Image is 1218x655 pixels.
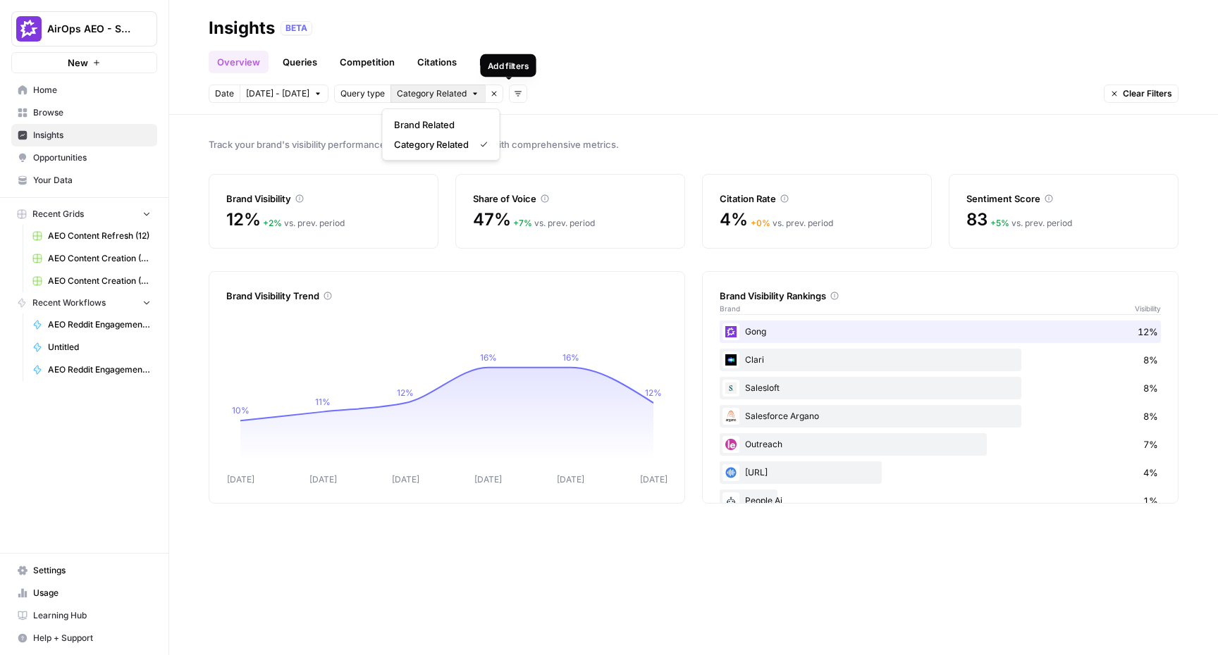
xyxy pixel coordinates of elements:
[1143,381,1158,395] span: 8%
[26,336,157,358] a: Untitled
[722,408,739,425] img: e001jt87q6ctylcrzboubucy6uux
[394,137,469,151] span: Category Related
[1104,85,1179,103] button: Clear Filters
[48,275,151,287] span: AEO Content Creation (10)
[226,192,421,206] div: Brand Visibility
[1135,303,1161,314] span: Visibility
[513,218,532,228] span: + 7 %
[562,352,579,363] tspan: 16%
[473,208,510,231] span: 47%
[1143,409,1158,423] span: 8%
[33,609,151,622] span: Learning Hub
[11,604,157,627] a: Learning Hub
[720,349,1161,371] div: Clari
[226,208,260,231] span: 12%
[227,474,254,485] tspan: [DATE]
[1123,87,1172,100] span: Clear Filters
[1143,437,1158,451] span: 7%
[720,433,1161,456] div: Outreach
[722,492,739,509] img: m91aa644vh47mb0y152o0kapheco
[1138,325,1158,339] span: 12%
[473,192,668,206] div: Share of Voice
[640,474,668,485] tspan: [DATE]
[722,380,739,397] img: vpq3xj2nnch2e2ivhsgwmf7hbkjf
[1143,466,1158,480] span: 4%
[990,218,1009,228] span: + 5 %
[1143,494,1158,508] span: 1%
[33,84,151,96] span: Home
[32,297,106,309] span: Recent Workflows
[33,632,151,644] span: Help + Support
[11,101,157,124] a: Browse
[720,192,914,206] div: Citation Rate
[33,174,151,187] span: Your Data
[751,218,770,228] span: + 0 %
[990,217,1072,230] div: vs. prev. period
[720,320,1161,343] div: Gong
[720,377,1161,399] div: Salesloft
[720,461,1161,484] div: [URL]
[263,218,282,228] span: + 2 %
[26,270,157,292] a: AEO Content Creation (10)
[382,108,500,161] div: Category Related
[11,582,157,604] a: Usage
[246,87,309,100] span: [DATE] - [DATE]
[331,51,403,73] a: Competition
[474,474,502,485] tspan: [DATE]
[215,87,234,100] span: Date
[11,559,157,582] a: Settings
[209,51,269,73] a: Overview
[645,387,662,398] tspan: 12%
[48,341,151,354] span: Untitled
[966,208,988,231] span: 83
[722,351,739,368] img: h6qlr8a97mop4asab8l5qtldq2wv
[11,627,157,649] button: Help + Support
[720,208,748,231] span: 4%
[409,51,465,73] a: Citations
[11,146,157,169] a: Opportunities
[397,87,467,100] span: Category Related
[281,21,312,35] div: BETA
[47,22,133,36] span: AirOps AEO - Single Brand (Gong)
[26,358,157,381] a: AEO Reddit Engagement - Fork
[68,56,88,70] span: New
[722,323,739,340] img: w6cjb6u2gvpdnjw72qw8i2q5f3eb
[48,363,151,376] span: AEO Reddit Engagement - Fork
[722,464,739,481] img: khqciriqz2uga3pxcoz8d1qji9pc
[33,129,151,142] span: Insights
[48,252,151,265] span: AEO Content Creation (13)
[33,151,151,164] span: Opportunities
[722,436,739,453] img: w5j8drkl6vorx9oircl0z03rjk9p
[397,387,414,398] tspan: 12%
[33,106,151,119] span: Browse
[309,474,337,485] tspan: [DATE]
[11,52,157,73] button: New
[26,313,157,336] a: AEO Reddit Engagement - Fork
[720,489,1161,512] div: People Ai
[32,208,84,220] span: Recent Grids
[11,124,157,146] a: Insights
[11,11,157,46] button: Workspace: AirOps AEO - Single Brand (Gong)
[340,87,385,100] span: Query type
[394,118,483,132] span: Brand Related
[11,204,157,225] button: Recent Grids
[209,137,1179,151] span: Track your brand's visibility performance across answer engines with comprehensive metrics.
[48,230,151,242] span: AEO Content Refresh (12)
[1143,353,1158,367] span: 8%
[557,474,584,485] tspan: [DATE]
[209,17,275,39] div: Insights
[390,85,485,103] button: Category Related
[720,303,740,314] span: Brand
[263,217,345,230] div: vs. prev. period
[11,292,157,313] button: Recent Workflows
[720,405,1161,428] div: Salesforce Argano
[11,169,157,192] a: Your Data
[392,474,419,485] tspan: [DATE]
[16,16,42,42] img: AirOps AEO - Single Brand (Gong) Logo
[513,217,595,230] div: vs. prev. period
[274,51,326,73] a: Queries
[480,352,497,363] tspan: 16%
[26,225,157,247] a: AEO Content Refresh (12)
[720,289,1161,303] div: Brand Visibility Rankings
[226,289,668,303] div: Brand Visibility Trend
